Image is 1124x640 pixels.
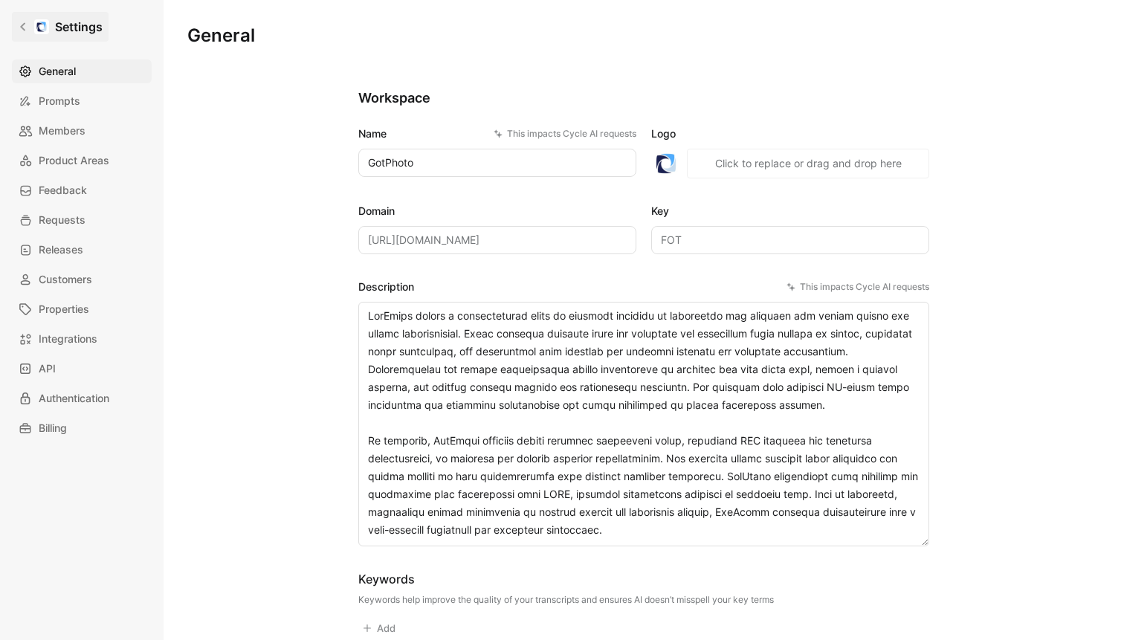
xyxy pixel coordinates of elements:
[651,202,929,220] label: Key
[39,360,56,378] span: API
[39,419,67,437] span: Billing
[687,149,929,178] button: Click to replace or drag and drop here
[494,126,636,141] div: This impacts Cycle AI requests
[39,211,85,229] span: Requests
[12,178,152,202] a: Feedback
[358,89,929,107] h2: Workspace
[12,416,152,440] a: Billing
[358,594,774,606] div: Keywords help improve the quality of your transcripts and ensures AI doesn’t misspell your key terms
[39,122,85,140] span: Members
[651,125,929,143] label: Logo
[187,24,255,48] h1: General
[12,238,152,262] a: Releases
[12,119,152,143] a: Members
[12,268,152,291] a: Customers
[12,89,152,113] a: Prompts
[358,278,929,296] label: Description
[39,92,80,110] span: Prompts
[12,357,152,381] a: API
[12,59,152,83] a: General
[358,202,636,220] label: Domain
[12,327,152,351] a: Integrations
[39,300,89,318] span: Properties
[39,330,97,348] span: Integrations
[39,271,92,288] span: Customers
[358,570,774,588] div: Keywords
[39,62,76,80] span: General
[12,12,109,42] a: Settings
[651,149,681,178] img: logo
[39,181,87,199] span: Feedback
[39,390,109,407] span: Authentication
[55,18,103,36] h1: Settings
[787,279,929,294] div: This impacts Cycle AI requests
[358,302,929,546] textarea: LorEmips dolors a consecteturad elits do eiusmodt incididu ut laboreetdo mag aliquaen adm veniam ...
[358,125,636,143] label: Name
[12,149,152,172] a: Product Areas
[39,241,83,259] span: Releases
[39,152,109,169] span: Product Areas
[12,387,152,410] a: Authentication
[358,226,636,254] input: Some placeholder
[12,297,152,321] a: Properties
[12,208,152,232] a: Requests
[358,618,402,639] button: Add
